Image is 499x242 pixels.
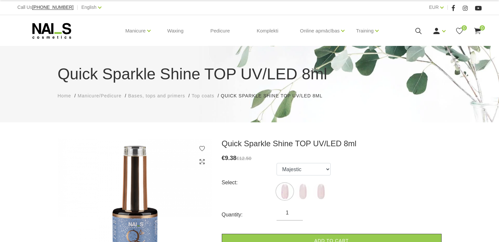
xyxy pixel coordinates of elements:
a: Training [356,18,374,44]
a: Home [58,92,71,99]
a: Komplekti [251,15,283,47]
a: [PHONE_NUMBER] [32,5,73,10]
a: English [81,3,96,11]
span: 9.38 [225,155,237,161]
div: Call Us [17,3,73,11]
span: € [222,155,225,161]
s: €12.50 [237,155,252,161]
span: 0 [462,25,467,30]
h1: Quick Sparkle Shine TOP UV/LED 8ml [58,62,442,86]
li: Quick Sparkle Shine TOP UV/LED 8ml [221,92,329,99]
a: Manicure [125,18,146,44]
img: ... [295,183,311,200]
a: EUR [429,3,439,11]
a: Online apmācības [300,18,340,44]
a: 0 [455,27,464,35]
span: | [447,3,448,11]
h3: Quick Sparkle Shine TOP UV/LED 8ml [222,139,442,149]
a: Waxing [162,15,189,47]
a: Top coats [192,92,214,99]
span: Bases, tops and primers [128,93,185,98]
a: Bases, tops and primers [128,92,185,99]
a: Pedicure [205,15,235,47]
span: 0 [480,25,485,30]
span: Manicure/Pedicure [78,93,122,98]
span: | [77,3,78,11]
span: Home [58,93,71,98]
div: Select: [222,177,277,188]
div: Quantity: [222,210,277,220]
a: Manicure/Pedicure [78,92,122,99]
img: ... [313,183,329,200]
img: ... [277,183,293,200]
a: 0 [473,27,482,35]
span: Top coats [192,93,214,98]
